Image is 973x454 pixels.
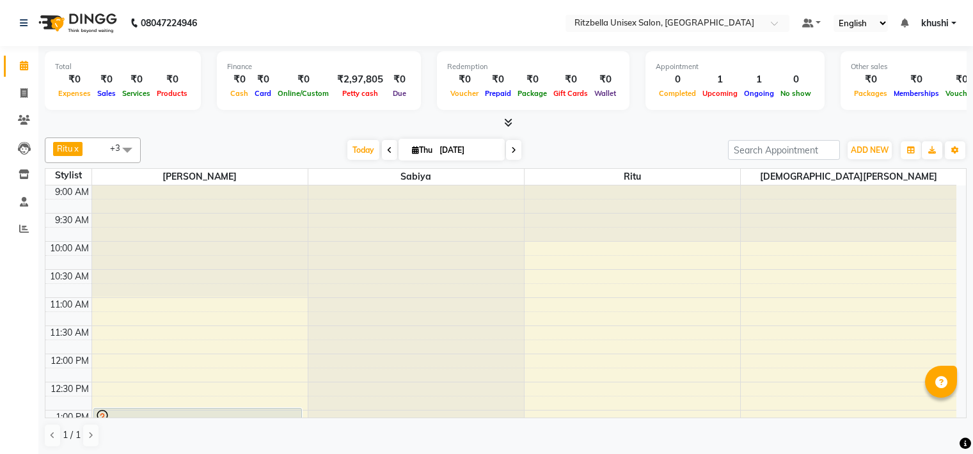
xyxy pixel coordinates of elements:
img: logo [33,5,120,41]
input: Search Appointment [728,140,840,160]
span: Completed [656,89,699,98]
div: Appointment [656,61,814,72]
span: khushi [921,17,949,30]
span: 1 / 1 [63,428,81,442]
iframe: chat widget [919,403,960,441]
div: 11:00 AM [47,298,91,311]
div: [PERSON_NAME], TK01, 01:00 PM-01:45 PM, Mens Haircut [94,409,302,449]
span: Ongoing [741,89,777,98]
span: Voucher [447,89,482,98]
div: 11:30 AM [47,326,91,340]
div: ₹0 [251,72,274,87]
span: Thu [409,145,436,155]
span: Today [347,140,379,160]
div: 1:00 PM [53,411,91,424]
div: 12:30 PM [48,382,91,396]
button: ADD NEW [848,141,892,159]
div: 12:00 PM [48,354,91,368]
div: 1 [699,72,741,87]
div: ₹0 [482,72,514,87]
span: Package [514,89,550,98]
div: Finance [227,61,411,72]
div: ₹0 [154,72,191,87]
span: [PERSON_NAME] [92,169,308,185]
input: 2025-09-04 [436,141,500,160]
span: Due [390,89,409,98]
span: +3 [110,143,130,153]
div: 10:30 AM [47,270,91,283]
div: ₹0 [55,72,94,87]
span: Card [251,89,274,98]
span: ADD NEW [851,145,889,155]
div: ₹0 [851,72,890,87]
a: x [73,143,79,153]
div: 9:00 AM [52,185,91,199]
span: Ritu [57,143,73,153]
div: ₹0 [890,72,942,87]
span: Cash [227,89,251,98]
div: ₹0 [227,72,251,87]
span: Services [119,89,154,98]
div: ₹0 [447,72,482,87]
div: ₹2,97,805 [332,72,388,87]
span: Petty cash [339,89,381,98]
span: Online/Custom [274,89,332,98]
div: ₹0 [514,72,550,87]
div: ₹0 [388,72,411,87]
div: ₹0 [94,72,119,87]
div: 10:00 AM [47,242,91,255]
span: Upcoming [699,89,741,98]
div: 0 [656,72,699,87]
span: Wallet [591,89,619,98]
span: Sabiya [308,169,524,185]
span: No show [777,89,814,98]
span: Expenses [55,89,94,98]
div: Stylist [45,169,91,182]
span: Memberships [890,89,942,98]
span: Ritu [525,169,740,185]
span: Gift Cards [550,89,591,98]
div: ₹0 [274,72,332,87]
span: [DEMOGRAPHIC_DATA][PERSON_NAME] [741,169,957,185]
div: ₹0 [550,72,591,87]
b: 08047224946 [141,5,197,41]
span: Products [154,89,191,98]
span: Sales [94,89,119,98]
div: 0 [777,72,814,87]
div: 9:30 AM [52,214,91,227]
div: Total [55,61,191,72]
div: ₹0 [591,72,619,87]
div: ₹0 [119,72,154,87]
div: Redemption [447,61,619,72]
div: 1 [741,72,777,87]
span: Prepaid [482,89,514,98]
span: Packages [851,89,890,98]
